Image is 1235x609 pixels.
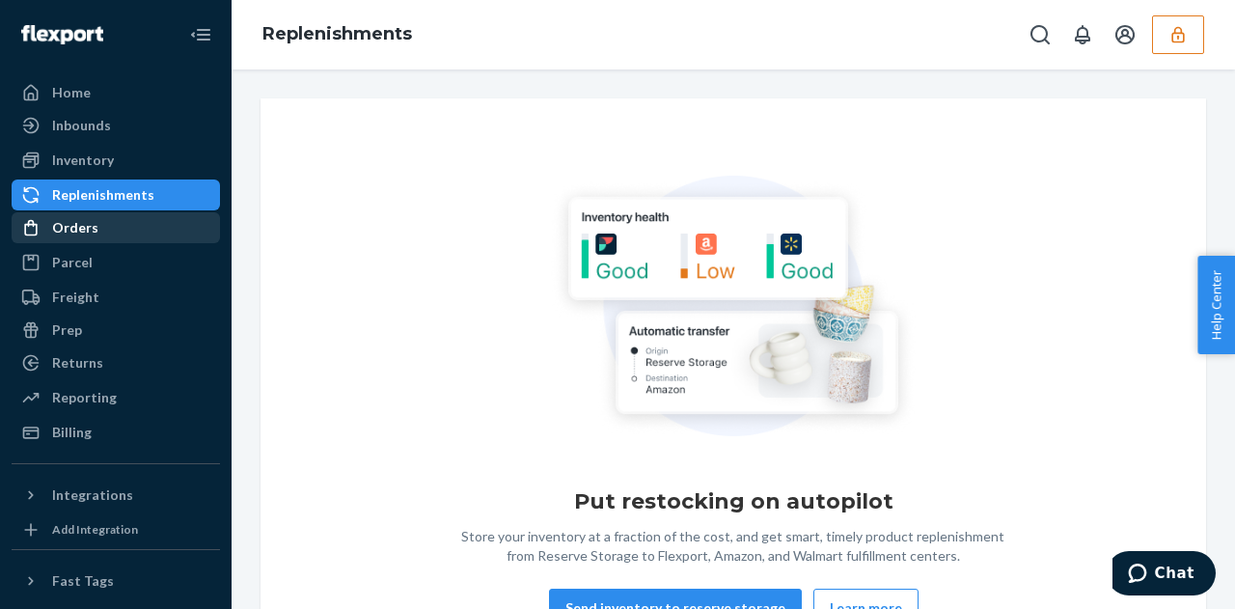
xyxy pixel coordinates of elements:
[1021,15,1059,54] button: Open Search Box
[52,83,91,102] div: Home
[52,423,92,442] div: Billing
[12,566,220,596] button: Fast Tags
[12,145,220,176] a: Inventory
[12,480,220,511] button: Integrations
[52,388,117,407] div: Reporting
[52,151,114,170] div: Inventory
[12,347,220,378] a: Returns
[12,247,220,278] a: Parcel
[262,23,412,44] a: Replenishments
[52,253,93,272] div: Parcel
[12,518,220,541] a: Add Integration
[574,486,893,517] h1: Put restocking on autopilot
[52,571,114,591] div: Fast Tags
[52,116,111,135] div: Inbounds
[21,25,103,44] img: Flexport logo
[52,521,138,538] div: Add Integration
[52,353,103,373] div: Returns
[12,417,220,448] a: Billing
[12,382,220,413] a: Reporting
[12,110,220,141] a: Inbounds
[1063,15,1102,54] button: Open notifications
[1106,15,1144,54] button: Open account menu
[52,288,99,307] div: Freight
[12,180,220,210] a: Replenishments
[12,315,220,346] a: Prep
[1197,256,1235,354] button: Help Center
[52,185,154,205] div: Replenishments
[247,7,427,63] ol: breadcrumbs
[12,212,220,243] a: Orders
[52,320,82,340] div: Prep
[12,77,220,108] a: Home
[459,527,1008,566] div: Store your inventory at a fraction of the cost, and get smart, timely product replenishment from ...
[181,15,220,54] button: Close Navigation
[550,176,916,444] img: Empty list
[1112,551,1216,599] iframe: Opens a widget where you can chat to one of our agents
[52,485,133,505] div: Integrations
[12,282,220,313] a: Freight
[52,218,98,237] div: Orders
